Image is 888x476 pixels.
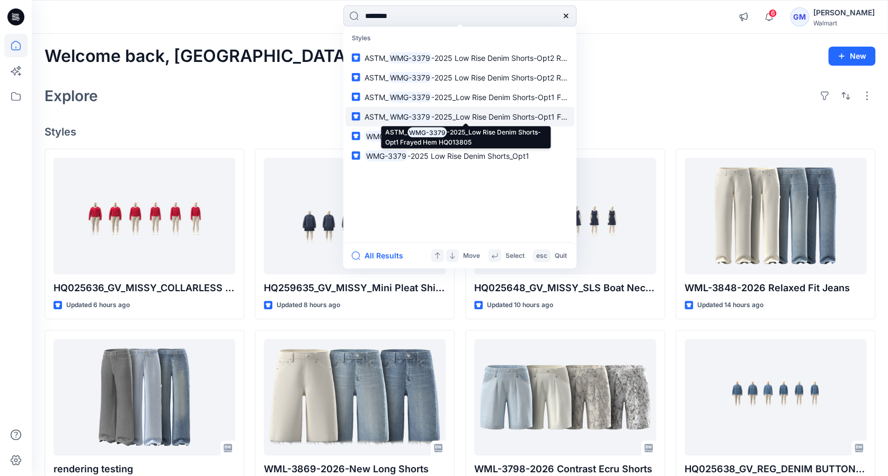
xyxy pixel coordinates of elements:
[685,158,866,274] a: WML-3848-2026 Relaxed Fit Jeans
[345,126,574,146] a: WMG-3379-2025 Low Rise Denim Shorts_Opt1
[768,9,777,17] span: 6
[555,250,567,261] p: Quit
[365,53,388,62] span: ASTM_
[264,339,446,455] a: WML-3869-2026-New Long Shorts
[365,130,408,142] mark: WMG-3379
[277,300,340,311] p: Updated 8 hours ago
[536,250,547,261] p: esc
[264,281,446,295] p: HQ259635_GV_MISSY_Mini Pleat Shirt Dress
[365,150,408,162] mark: WMG-3379
[474,281,656,295] p: HQ025648_GV_MISSY_SLS Boat Neck Mini Dress
[345,106,574,126] a: ASTM_WMG-3379-2025_Low Rise Denim Shorts-Opt1 Frayed Hem HQ013805
[365,73,388,82] span: ASTM_
[45,87,98,104] h2: Explore
[54,281,235,295] p: HQ025636_GV_MISSY_COLLARLESS DENIM JACKET
[54,339,235,455] a: rendering testing
[345,87,574,106] a: ASTM_WMG-3379-2025_Low Rise Denim Shorts-Opt1 Frayed Hem
[431,73,633,82] span: -2025 Low Rise Denim Shorts-Opt2 Rolled cuff HQ013818
[474,339,656,455] a: WML-3798-2026 Contrast Ecru Shorts
[365,92,388,101] span: ASTM_
[345,29,574,48] p: Styles
[264,158,446,274] a: HQ259635_GV_MISSY_Mini Pleat Shirt Dress
[813,19,875,27] div: Walmart
[345,48,574,67] a: ASTM_WMG-3379-2025 Low Rise Denim Shorts-Opt2 Rolled cuff
[388,71,432,84] mark: WMG-3379
[505,250,525,261] p: Select
[487,300,553,311] p: Updated 10 hours ago
[813,6,875,19] div: [PERSON_NAME]
[66,300,130,311] p: Updated 6 hours ago
[790,7,809,26] div: GM
[45,125,875,138] h4: Styles
[45,47,352,66] h2: Welcome back, [GEOGRAPHIC_DATA]
[685,281,866,295] p: WML-3848-2026 Relaxed Fit Jeans
[345,146,574,165] a: WMG-3379-2025 Low Rise Denim Shorts_Opt1
[388,91,432,103] mark: WMG-3379
[388,52,432,64] mark: WMG-3379
[431,112,640,121] span: -2025_Low Rise Denim Shorts-Opt1 Frayed Hem HQ013805
[828,47,875,66] button: New
[685,339,866,455] a: HQ025638_GV_REG_DENIM BUTTON UP SHIRT
[697,300,763,311] p: Updated 14 hours ago
[388,111,432,123] mark: WMG-3379
[54,158,235,274] a: HQ025636_GV_MISSY_COLLARLESS DENIM JACKET
[407,131,529,140] span: -2025 Low Rise Denim Shorts_Opt1
[463,250,480,261] p: Move
[431,53,593,62] span: -2025 Low Rise Denim Shorts-Opt2 Rolled cuff
[407,151,529,160] span: -2025 Low Rise Denim Shorts_Opt1
[352,249,410,262] button: All Results
[365,112,388,121] span: ASTM_
[431,92,599,101] span: -2025_Low Rise Denim Shorts-Opt1 Frayed Hem
[345,67,574,87] a: ASTM_WMG-3379-2025 Low Rise Denim Shorts-Opt2 Rolled cuff HQ013818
